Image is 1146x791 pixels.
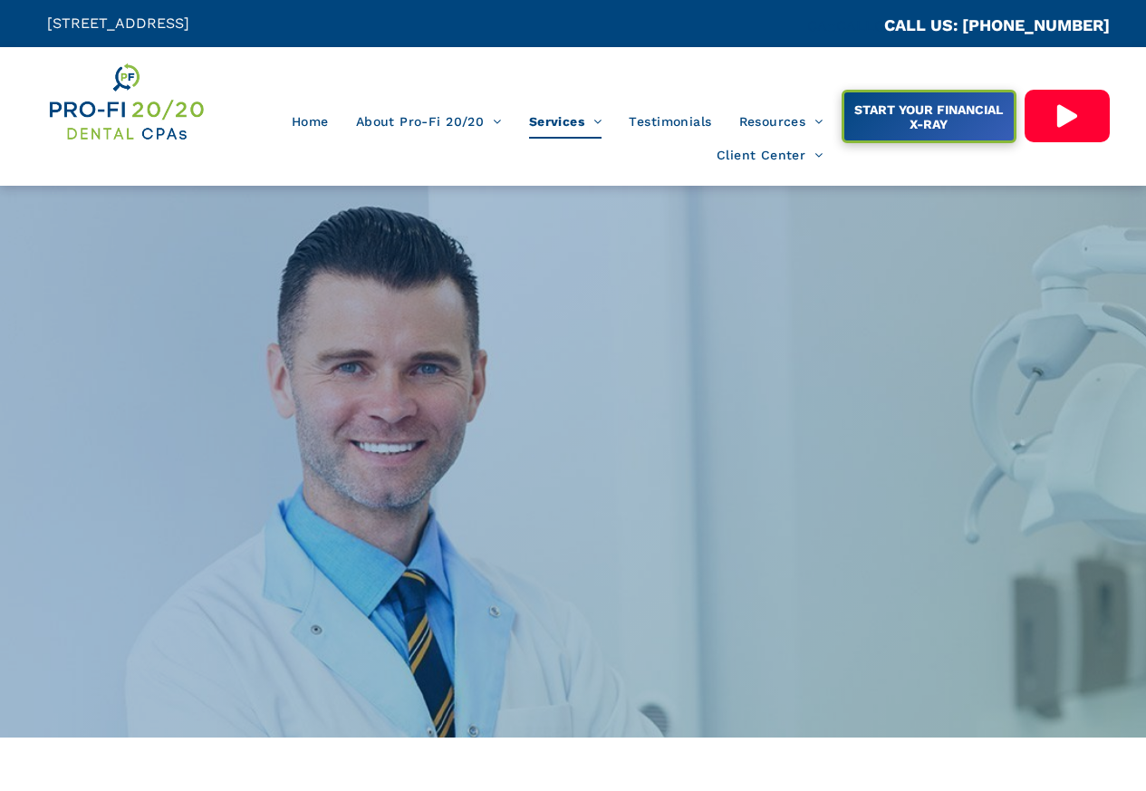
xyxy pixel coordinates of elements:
[842,90,1016,143] a: START YOUR FINANCIAL X-RAY
[703,139,837,173] a: Client Center
[47,61,206,143] img: Get Dental CPA Consulting, Bookkeeping, & Bank Loans
[47,14,189,32] span: [STREET_ADDRESS]
[726,104,837,139] a: Resources
[884,15,1110,34] a: CALL US: [PHONE_NUMBER]
[807,17,884,34] span: CA::CALLC
[342,104,515,139] a: About Pro-Fi 20/20
[845,93,1011,140] span: START YOUR FINANCIAL X-RAY
[278,104,342,139] a: Home
[515,104,616,139] a: Services
[615,104,725,139] a: Testimonials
